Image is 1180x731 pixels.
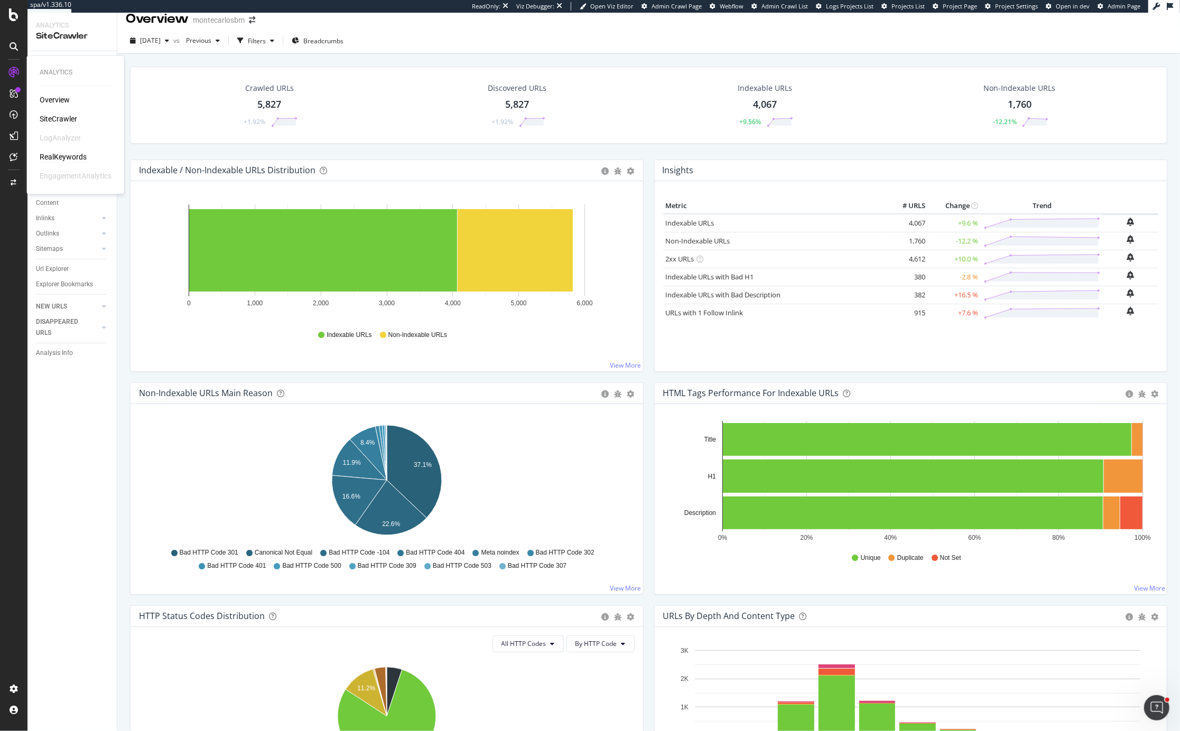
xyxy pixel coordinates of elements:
div: bug [615,167,622,175]
td: 4,067 [886,214,928,232]
div: Outlinks [36,228,59,239]
td: 380 [886,268,928,286]
td: 915 [886,304,928,322]
div: ReadOnly: [472,2,500,11]
div: circle-info [602,167,609,175]
div: 1,760 [1008,98,1032,111]
a: URLs with 1 Follow Inlink [666,308,744,317]
text: 80% [1052,534,1065,541]
a: Outlinks [36,228,99,239]
div: SiteCrawler [40,114,77,124]
svg: A chart. [139,198,634,321]
span: Bad HTTP Code -104 [329,548,389,557]
text: 1,000 [247,299,263,307]
a: Content [36,198,109,209]
th: Change [928,198,981,214]
a: Url Explorer [36,264,109,275]
div: A chart. [663,421,1158,543]
text: H1 [708,473,716,480]
a: Non-Indexable URLs [666,236,730,246]
span: Breadcrumbs [303,36,343,45]
div: bell-plus [1127,253,1135,261]
a: View More [610,584,642,593]
div: NEW URLS [36,301,67,312]
div: Inlinks [36,213,54,224]
td: +9.6 % [928,214,981,232]
a: View More [610,361,642,370]
a: Project Settings [985,2,1038,11]
text: 60% [968,534,981,541]
a: Analysis Info [36,348,109,359]
button: Filters [233,32,278,49]
div: HTML Tags Performance for Indexable URLs [663,388,839,398]
span: Canonical Not Equal [255,548,312,557]
span: vs [173,36,182,45]
a: Open in dev [1046,2,1090,11]
text: 22.6% [382,520,400,528]
div: bug [615,390,622,398]
div: gear [627,390,635,398]
a: Indexable URLs with Bad H1 [666,272,754,282]
text: 11.9% [343,459,361,466]
td: -2.8 % [928,268,981,286]
div: A chart. [139,421,634,543]
text: 0 [187,299,191,307]
a: Inlinks [36,213,99,224]
div: +1.92% [492,117,514,126]
span: Open in dev [1056,2,1090,10]
div: URLs by Depth and Content Type [663,611,795,621]
div: circle-info [1126,613,1133,621]
text: 3K [681,647,689,654]
div: montecarlosbm [193,15,245,25]
a: Admin Crawl List [751,2,808,11]
button: All HTTP Codes [493,635,564,652]
text: 16.6% [342,493,360,501]
div: Overview [126,10,189,28]
span: Not Set [940,554,961,563]
text: 8.4% [360,439,375,446]
span: Bad HTTP Code 302 [536,548,594,557]
div: +1.92% [244,117,266,126]
div: bug [615,613,622,621]
td: +16.5 % [928,286,981,304]
div: 5,827 [506,98,529,111]
a: Admin Page [1098,2,1140,11]
span: Bad HTTP Code 307 [508,561,566,570]
div: Discovered URLs [488,83,547,93]
text: 5,000 [511,299,527,307]
div: LogAnalyzer [40,133,81,143]
span: Non-Indexable URLs [388,331,447,340]
text: Description [684,509,716,517]
span: Bad HTTP Code 503 [433,561,491,570]
text: 100% [1135,534,1151,541]
a: Project Page [933,2,977,11]
div: bell-plus [1127,289,1135,297]
div: Overview [40,95,70,105]
div: Explorer Bookmarks [36,279,93,290]
text: 6,000 [577,299,592,307]
div: circle-info [602,613,609,621]
div: arrow-right-arrow-left [249,16,255,24]
div: +9.56% [740,117,761,126]
span: Bad HTTP Code 301 [180,548,238,557]
text: 0% [718,534,727,541]
span: Previous [182,36,211,45]
span: Bad HTTP Code 309 [358,561,416,570]
span: Meta noindex [481,548,519,557]
text: 2,000 [313,299,329,307]
div: Url Explorer [36,264,69,275]
a: Projects List [881,2,925,11]
a: Indexable URLs [666,218,714,228]
div: bug [1138,390,1146,398]
div: RealKeywords [40,152,87,162]
text: 1K [681,704,689,711]
span: All HTTP Codes [501,639,546,648]
div: Content [36,198,59,209]
span: Admin Page [1108,2,1140,10]
span: Unique [861,554,881,563]
div: bell-plus [1127,307,1135,315]
th: # URLS [886,198,928,214]
div: Analytics [36,21,108,30]
div: bug [1138,613,1146,621]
